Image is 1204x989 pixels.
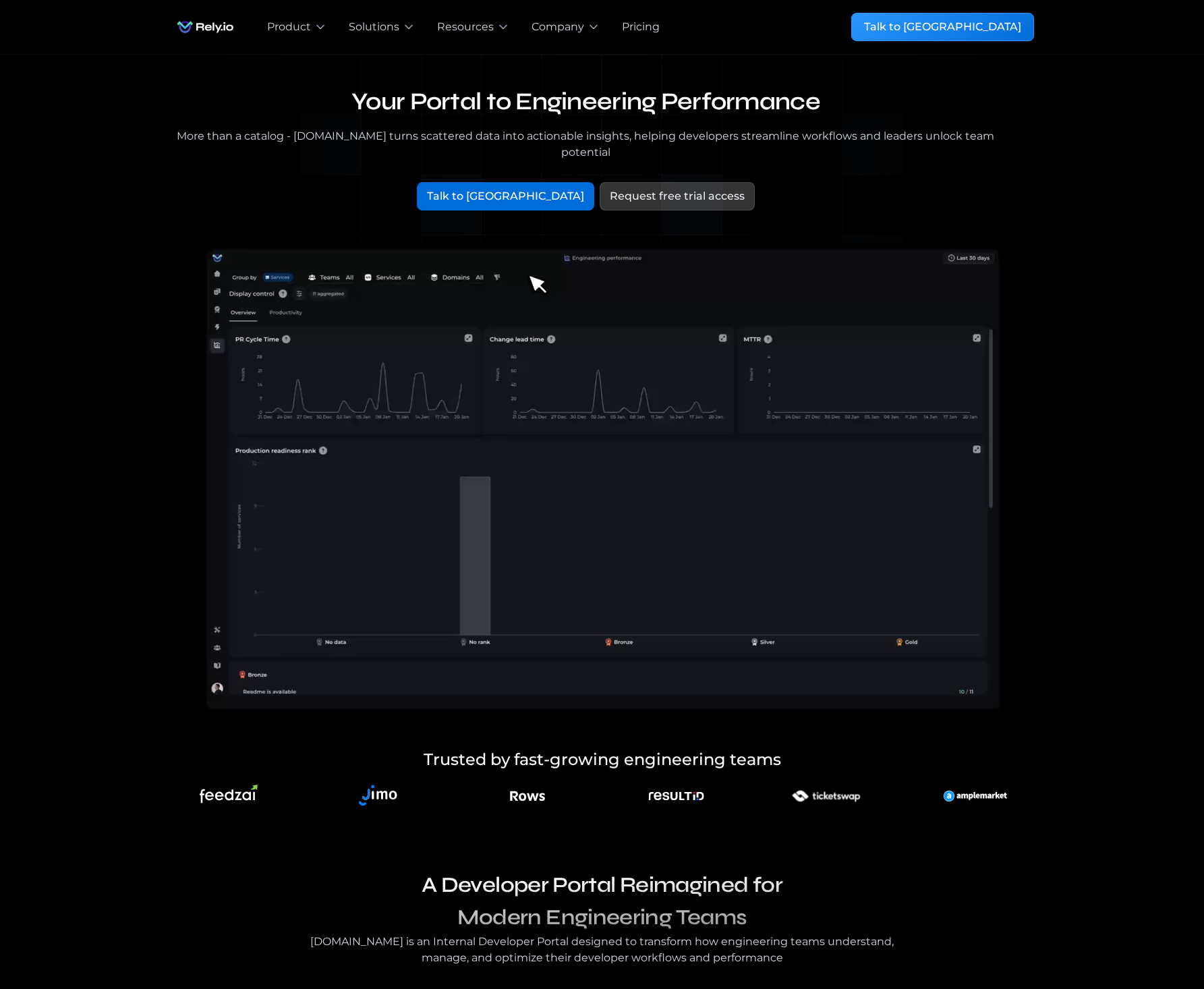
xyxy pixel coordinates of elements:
img: An illustration of an explorer using binoculars [774,777,877,815]
a: Talk to [GEOGRAPHIC_DATA] [417,182,594,210]
img: An illustration of an explorer using binoculars [944,777,1007,815]
img: An illustration of an explorer using binoculars [200,785,258,808]
a: Pricing [622,19,660,35]
h3: A Developer Portal Reimagined for Modern Engineering Teams [306,869,899,934]
div: [DOMAIN_NAME] is an Internal Developer Portal designed to transform how engineering teams underst... [306,934,899,966]
a: home [171,13,240,40]
div: Talk to [GEOGRAPHIC_DATA] [864,19,1021,35]
div: Resources [437,19,494,35]
a: Talk to [GEOGRAPHIC_DATA] [851,13,1034,41]
div: Solutions [349,19,399,35]
div: Talk to [GEOGRAPHIC_DATA] [427,188,584,204]
div: More than a catalog - [DOMAIN_NAME] turns scattered data into actionable insights, helping develo... [171,128,1002,161]
div: Product [267,19,311,35]
h5: Trusted by fast-growing engineering teams [306,747,899,772]
img: An illustration of an explorer using binoculars [648,777,705,815]
div: Company [532,19,584,35]
img: An illustration of an explorer using binoculars [352,777,404,815]
img: Rely.io logo [171,13,240,40]
div: Request free trial access [610,188,745,204]
img: An illustration of an explorer using binoculars [509,777,546,815]
h1: Your Portal to Engineering Performance [171,87,1002,117]
a: Request free trial access [600,182,755,210]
